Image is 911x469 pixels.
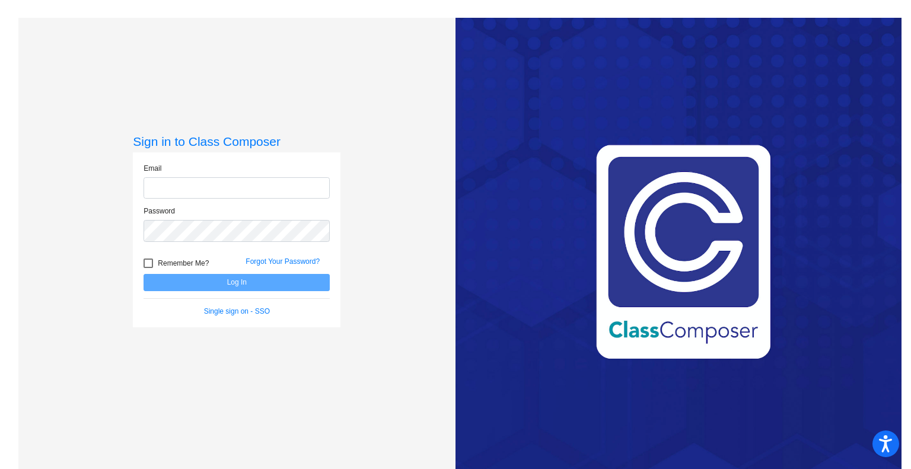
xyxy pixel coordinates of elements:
a: Forgot Your Password? [246,257,320,266]
label: Email [144,163,161,174]
h3: Sign in to Class Composer [133,134,340,149]
a: Single sign on - SSO [204,307,270,315]
span: Remember Me? [158,256,209,270]
button: Log In [144,274,330,291]
label: Password [144,206,175,216]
